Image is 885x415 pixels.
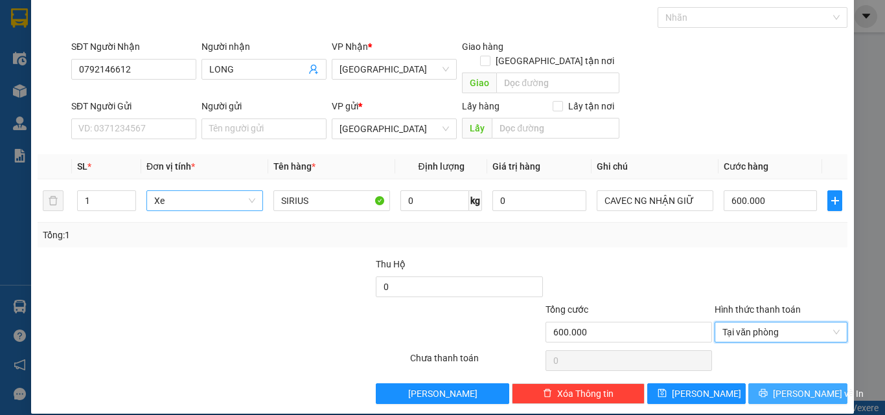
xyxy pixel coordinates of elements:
[11,11,31,25] span: Gửi:
[152,42,242,58] div: LÂM
[722,322,840,342] span: Tại văn phòng
[658,388,667,399] span: save
[77,161,87,172] span: SL
[273,161,316,172] span: Tên hàng
[748,383,847,404] button: printer[PERSON_NAME] và In
[201,39,327,54] div: Người nhận
[152,11,242,42] div: Bồng Sơn
[647,383,746,404] button: save[PERSON_NAME]
[146,161,195,172] span: Đơn vị tính
[43,190,63,211] button: delete
[10,84,144,99] div: 50.000
[71,99,196,113] div: SĐT Người Gửi
[492,190,586,211] input: 0
[308,64,319,74] span: user-add
[496,73,619,93] input: Dọc đường
[492,161,540,172] span: Giá trị hàng
[759,388,768,399] span: printer
[332,99,457,113] div: VP gửi
[469,190,482,211] span: kg
[672,387,741,401] span: [PERSON_NAME]
[563,99,619,113] span: Lấy tận nơi
[152,12,183,26] span: Nhận:
[154,191,255,210] span: Xe
[543,388,552,399] span: delete
[462,101,500,111] span: Lấy hàng
[715,304,801,315] label: Hình thức thanh toán
[11,40,143,56] div: SƠN
[11,11,143,40] div: [GEOGRAPHIC_DATA]
[339,119,449,139] span: Đà Lạt
[409,351,544,374] div: Chưa thanh toán
[273,190,390,211] input: VD: Bàn, Ghế
[827,190,842,211] button: plus
[462,41,503,52] span: Giao hàng
[418,161,464,172] span: Định lượng
[773,387,864,401] span: [PERSON_NAME] và In
[201,99,327,113] div: Người gửi
[43,228,343,242] div: Tổng: 1
[546,304,588,315] span: Tổng cước
[376,259,406,269] span: Thu Hộ
[724,161,768,172] span: Cước hàng
[462,118,492,139] span: Lấy
[512,383,645,404] button: deleteXóa Thông tin
[376,383,509,404] button: [PERSON_NAME]
[828,196,842,206] span: plus
[339,60,449,79] span: Đà Nẵng
[408,387,477,401] span: [PERSON_NAME]
[10,85,30,98] span: CR :
[152,58,242,76] div: 0981367799
[462,73,496,93] span: Giao
[492,118,619,139] input: Dọc đường
[71,39,196,54] div: SĐT Người Nhận
[11,56,143,74] div: 0914606581
[557,387,614,401] span: Xóa Thông tin
[332,41,368,52] span: VP Nhận
[597,190,713,211] input: Ghi Chú
[592,154,718,179] th: Ghi chú
[490,54,619,68] span: [GEOGRAPHIC_DATA] tận nơi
